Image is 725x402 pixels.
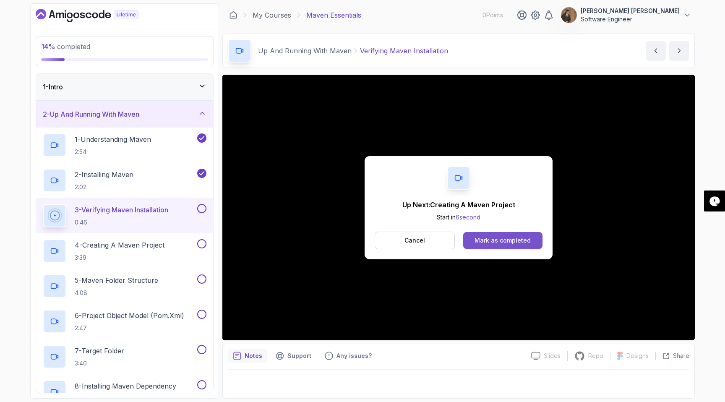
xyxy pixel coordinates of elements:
[375,232,455,249] button: Cancel
[75,148,151,156] p: 2:54
[75,170,133,180] p: 2 - Installing Maven
[258,46,352,56] p: Up And Running With Maven
[336,352,372,360] p: Any issues?
[306,10,361,20] p: Maven Essentials
[581,15,680,23] p: Software Engineer
[463,232,542,249] button: Mark as completed
[646,41,666,61] button: previous content
[75,183,133,191] p: 2:02
[75,218,168,227] p: 0:46
[75,324,184,332] p: 2:47
[626,352,649,360] p: Designs
[75,289,158,297] p: 4:08
[36,9,158,22] a: Dashboard
[404,236,425,245] p: Cancel
[75,253,164,262] p: 3:39
[402,213,515,222] p: Start in
[43,310,206,333] button: 6-Project Object Model (pom.xml)2:47
[43,82,63,92] h3: 1 - Intro
[229,11,237,19] a: Dashboard
[36,73,213,100] button: 1-Intro
[402,200,515,210] p: Up Next: Creating A Maven Project
[475,236,531,245] div: Mark as completed
[561,7,577,23] img: user profile image
[287,352,311,360] p: Support
[41,42,90,51] span: completed
[482,11,503,19] p: 0 Points
[43,345,206,368] button: 7-Target Folder3:40
[222,75,695,340] iframe: 3 - Verifying maven installation
[75,346,124,356] p: 7 - Target Folder
[43,169,206,192] button: 2-Installing Maven2:02
[43,204,206,227] button: 3-Verifying Maven Installation0:46
[271,349,316,363] button: Support button
[253,10,291,20] a: My Courses
[75,240,164,250] p: 4 - Creating A Maven Project
[75,381,176,391] p: 8 - Installing Maven Dependency
[75,311,184,321] p: 6 - Project Object Model (pom.xml)
[544,352,561,360] p: Slides
[320,349,377,363] button: Feedback button
[43,133,206,157] button: 1-Understanding Maven2:54
[36,101,213,128] button: 2-Up And Running With Maven
[360,46,448,56] p: Verifying Maven Installation
[581,7,680,15] p: [PERSON_NAME] [PERSON_NAME]
[245,352,262,360] p: Notes
[456,214,480,221] span: 6 second
[588,352,603,360] p: Repo
[43,274,206,298] button: 5-Maven Folder Structure4:08
[43,109,139,119] h3: 2 - Up And Running With Maven
[41,42,55,51] span: 14 %
[43,239,206,263] button: 4-Creating A Maven Project3:39
[669,41,689,61] button: next content
[75,275,158,285] p: 5 - Maven Folder Structure
[673,352,689,360] p: Share
[75,134,151,144] p: 1 - Understanding Maven
[228,349,267,363] button: notes button
[561,7,691,23] button: user profile image[PERSON_NAME] [PERSON_NAME]Software Engineer
[75,359,124,368] p: 3:40
[75,205,168,215] p: 3 - Verifying Maven Installation
[655,352,689,360] button: Share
